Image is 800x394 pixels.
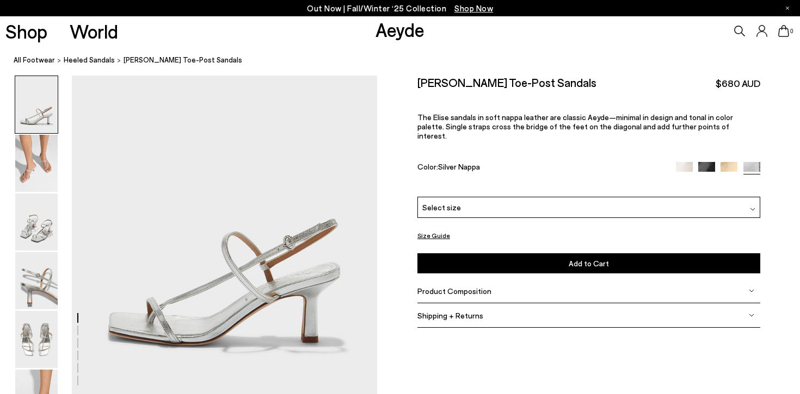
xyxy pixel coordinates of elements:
h2: [PERSON_NAME] Toe-Post Sandals [417,76,596,89]
img: Elise Leather Toe-Post Sandals - Image 2 [15,135,58,192]
img: svg%3E [749,312,754,318]
a: 0 [778,25,789,37]
span: $680 AUD [716,77,760,90]
span: Select size [422,202,461,213]
img: Elise Leather Toe-Post Sandals - Image 5 [15,311,58,368]
a: All Footwear [14,54,55,66]
span: [PERSON_NAME] Toe-Post Sandals [124,54,242,66]
nav: breadcrumb [14,46,800,76]
img: svg%3E [749,288,754,293]
a: heeled sandals [64,54,115,66]
img: Elise Leather Toe-Post Sandals - Image 1 [15,76,58,133]
div: Color: [417,162,665,174]
img: Elise Leather Toe-Post Sandals - Image 3 [15,193,58,251]
button: Size Guide [417,229,450,242]
span: Shipping + Returns [417,311,483,320]
a: Aeyde [376,18,424,41]
span: Product Composition [417,286,491,296]
a: World [70,22,118,41]
img: svg%3E [750,207,755,212]
span: The Elise sandals in soft nappa leather are classic Aeyde—minimal in design and tonal in color pa... [417,112,733,140]
button: Add to Cart [417,253,760,273]
p: Out Now | Fall/Winter ‘25 Collection [307,2,493,15]
span: Add to Cart [569,259,609,268]
span: heeled sandals [64,55,115,64]
a: Shop [5,22,47,41]
span: 0 [789,28,795,34]
span: Silver Nappa [438,162,480,171]
img: Elise Leather Toe-Post Sandals - Image 4 [15,252,58,309]
span: Navigate to /collections/new-in [454,3,493,13]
